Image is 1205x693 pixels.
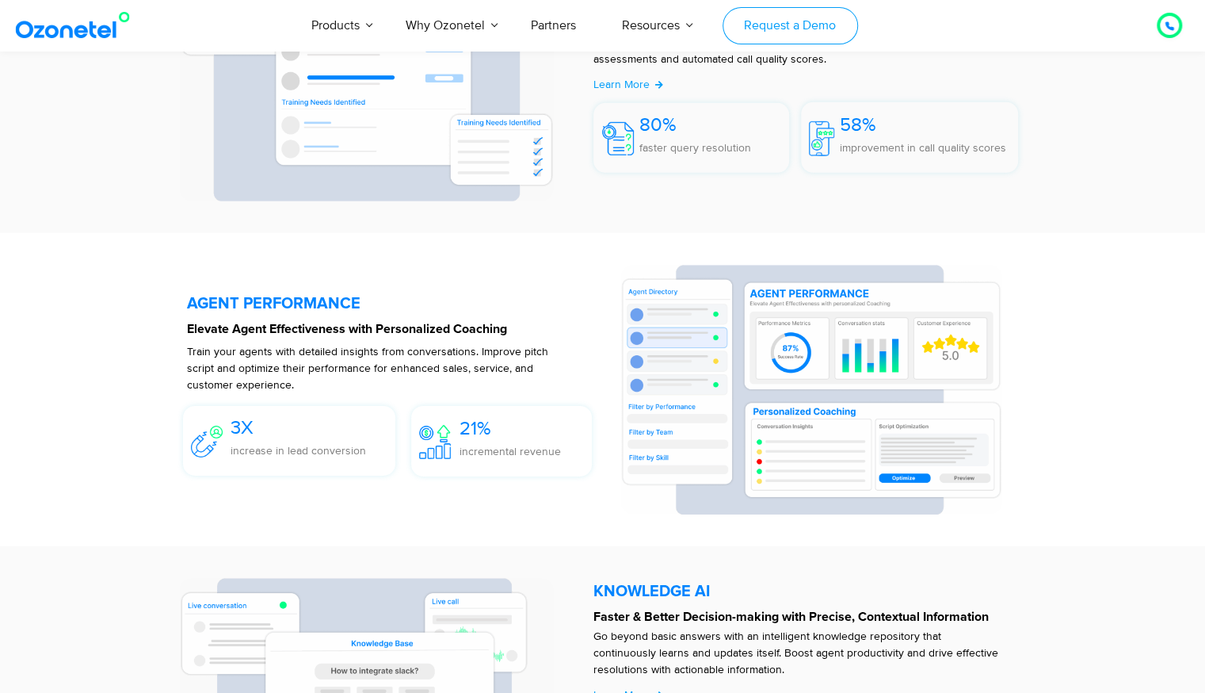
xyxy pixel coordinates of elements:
[639,113,677,136] span: 80%
[187,296,604,312] h5: AGENT PERFORMANCE
[639,140,751,156] p: faster query resolution
[231,416,254,439] span: 3X
[419,425,451,458] img: 21%
[459,443,560,460] p: incremental revenue
[593,628,1003,678] p: Go beyond basic answers with an intelligent knowledge repository that continuously learns and upd...
[593,76,664,93] a: Learn More
[840,140,1006,156] p: improvement in call quality scores
[187,343,549,393] p: Train your agents with detailed insights from conversations. Improve pitch script and optimize th...
[459,417,490,440] span: 21%
[593,78,650,91] span: Learn More
[231,442,366,459] p: increase in lead conversion
[840,113,876,136] span: 58%
[723,7,858,44] a: Request a Demo
[809,121,834,156] img: 58%
[187,323,507,335] strong: Elevate Agent Effectiveness with Personalized Coaching
[593,611,989,623] strong: Faster & Better Decision-making with Precise, Contextual Information
[191,426,223,458] img: 3X
[593,584,1019,599] h5: KNOWLEDGE AI​​
[602,122,634,155] img: 80%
